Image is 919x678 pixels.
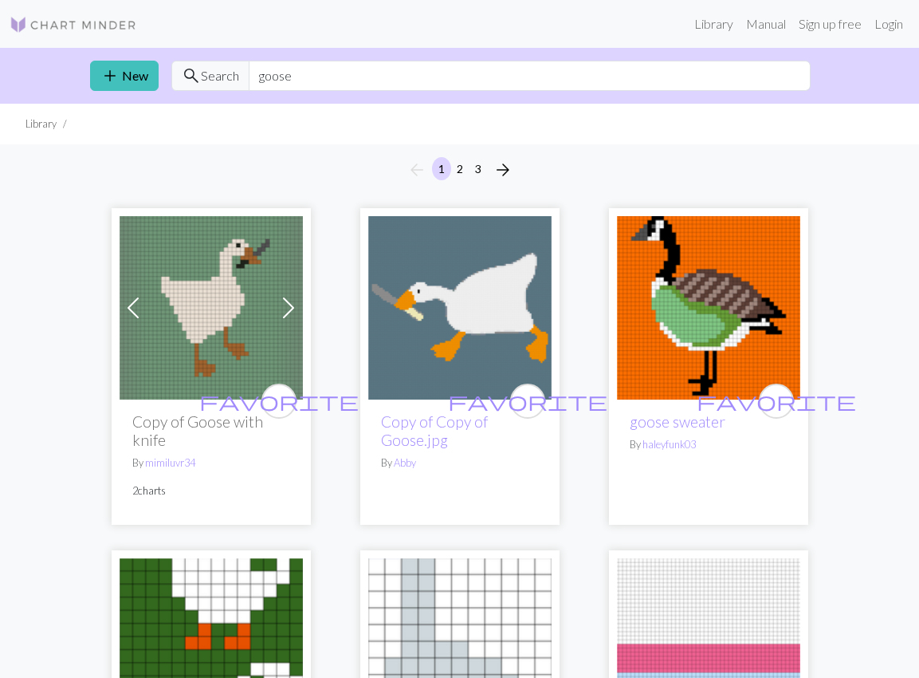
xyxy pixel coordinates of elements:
a: Goose.jpg [368,298,552,313]
a: haleyfunk03 [642,438,696,451]
a: Manual [740,8,792,40]
span: search [182,65,201,87]
h2: Copy of Goose with knife [132,412,290,449]
img: goose.png [120,216,303,400]
button: 2 [450,157,469,180]
a: New [90,61,159,91]
p: By [381,455,539,471]
a: Login [868,8,909,40]
button: favourite [261,384,297,419]
p: By [132,455,290,471]
a: goose 3 [617,641,800,656]
button: Next [487,157,519,183]
a: goose sweater [630,412,725,431]
a: Sign up free [792,8,868,40]
i: favourite [199,385,359,417]
button: 3 [469,157,488,180]
a: Goose chart [120,641,303,656]
span: add [100,65,120,87]
img: goose sweater [617,216,800,400]
a: goose sweater [617,298,800,313]
p: 2 charts [132,483,290,499]
i: favourite [448,385,607,417]
span: arrow_forward [493,159,513,181]
a: Copy of Copy of Goose.jpg [381,412,488,449]
span: favorite [448,388,607,413]
a: mimiluvr34 [145,456,195,469]
p: By [630,437,787,452]
span: favorite [697,388,856,413]
a: goose [368,641,552,656]
nav: Page navigation [401,157,519,183]
img: Logo [10,15,137,34]
a: goose.png [120,298,303,313]
span: favorite [199,388,359,413]
i: Next [493,160,513,179]
img: Goose.jpg [368,216,552,400]
span: Search [201,66,239,85]
button: favourite [759,384,794,419]
li: Library [26,116,57,132]
button: favourite [510,384,545,419]
a: Library [688,8,740,40]
a: Abby [394,456,416,469]
i: favourite [697,385,856,417]
button: 1 [432,157,451,180]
